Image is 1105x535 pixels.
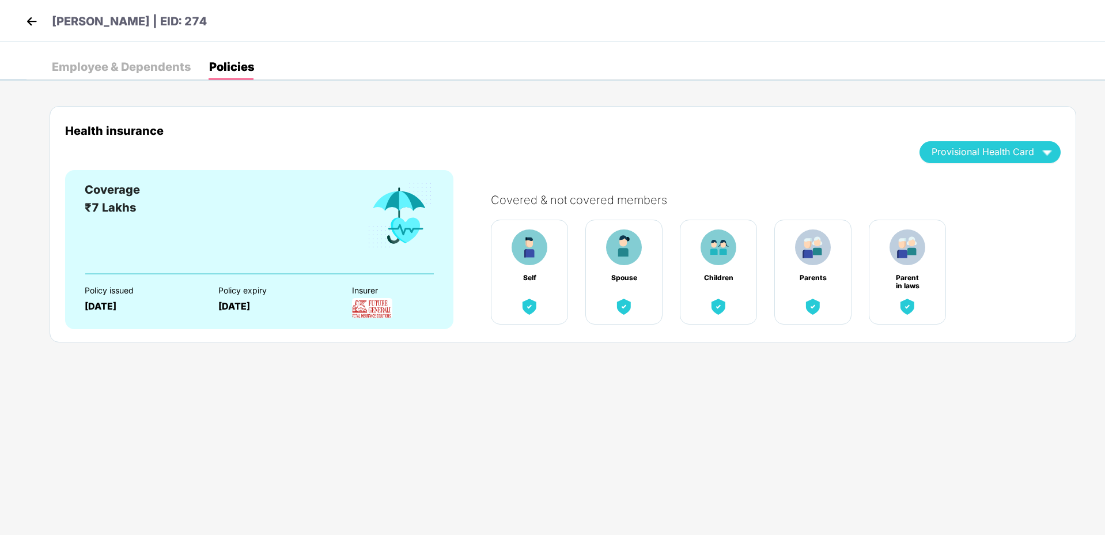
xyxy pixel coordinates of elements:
[1037,142,1057,162] img: wAAAAASUVORK5CYII=
[65,124,902,137] div: Health insurance
[932,149,1034,155] span: Provisional Health Card
[366,181,434,250] img: benefitCardImg
[514,274,544,282] div: Self
[897,296,918,317] img: benefitCardImg
[85,301,198,312] div: [DATE]
[218,301,332,312] div: [DATE]
[85,181,140,199] div: Coverage
[703,274,733,282] div: Children
[85,286,198,295] div: Policy issued
[798,274,828,282] div: Parents
[352,286,466,295] div: Insurer
[209,61,254,73] div: Policies
[803,296,823,317] img: benefitCardImg
[85,201,136,214] span: ₹7 Lakhs
[614,296,634,317] img: benefitCardImg
[52,61,191,73] div: Employee & Dependents
[491,193,1072,207] div: Covered & not covered members
[708,296,729,317] img: benefitCardImg
[795,229,831,265] img: benefitCardImg
[23,13,40,30] img: back
[218,286,332,295] div: Policy expiry
[892,274,922,282] div: Parent in laws
[919,141,1061,163] button: Provisional Health Card
[606,229,642,265] img: benefitCardImg
[519,296,540,317] img: benefitCardImg
[52,13,207,31] p: [PERSON_NAME] | EID: 274
[352,298,392,318] img: InsurerLogo
[701,229,736,265] img: benefitCardImg
[512,229,547,265] img: benefitCardImg
[609,274,639,282] div: Spouse
[890,229,925,265] img: benefitCardImg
